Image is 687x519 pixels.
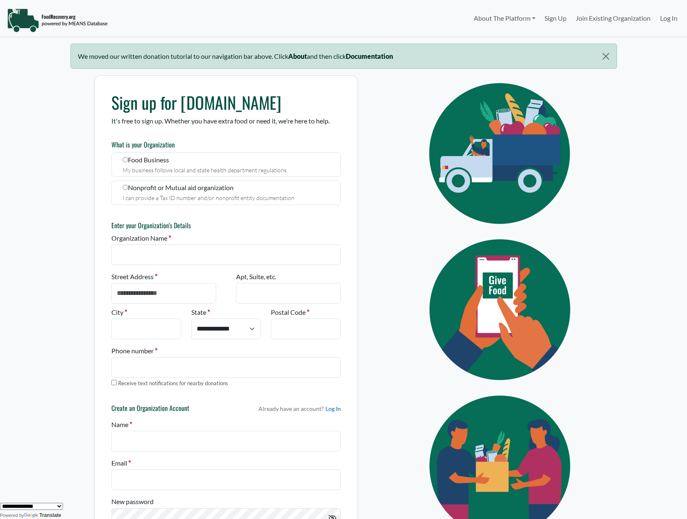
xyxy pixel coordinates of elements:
h6: What is your Organization [111,141,341,149]
input: Food Business My business follows local and state health department regulations [123,157,128,162]
b: About [288,52,307,60]
a: Log In [325,404,341,413]
label: Phone number [111,346,157,356]
input: Nonprofit or Mutual aid organization I can provide a Tax ID number and/or nonprofit entity docume... [123,185,128,190]
label: Email [111,458,131,468]
label: New password [111,497,154,507]
label: Street Address [111,272,157,282]
small: My business follows local and state health department regulations [123,167,287,174]
label: Food Business [111,152,341,177]
img: Eye Icon [410,75,593,232]
small: I can provide a Tax ID number and/or nonprofit entity documentation [123,194,294,201]
label: Apt, Suite, etc. [236,272,276,282]
a: Sign Up [540,10,571,27]
img: NavigationLogo_FoodRecovery-91c16205cd0af1ed486a0f1a7774a6544ea792ac00100771e7dd3ec7c0e58e41.png [7,8,108,33]
h6: Create an Organization Account [111,404,189,416]
label: Nonprofit or Mutual aid organization [111,181,341,205]
label: Receive text notifications for nearby donations [118,379,228,388]
label: Organization Name [111,233,171,243]
a: Log In [656,10,682,27]
label: State [191,307,210,317]
label: Name [111,420,132,430]
b: Documentation [346,52,393,60]
a: Join Existing Organization [571,10,655,27]
a: Translate [24,512,61,518]
p: Already have an account? [258,404,341,413]
img: Eye Icon [410,232,593,388]
a: About The Platform [469,10,540,27]
h1: Sign up for [DOMAIN_NAME] [111,92,341,112]
h6: Enter your Organization's Details [111,222,341,229]
p: It's free to sign up. Whether you have extra food or need it, we’re here to help. [111,116,341,126]
label: Postal Code [271,307,309,317]
label: City [111,307,127,317]
button: Close [595,44,616,69]
div: We moved our written donation tutorial to our navigation bar above. Click and then click [70,43,617,69]
img: Google Translate [24,513,39,519]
